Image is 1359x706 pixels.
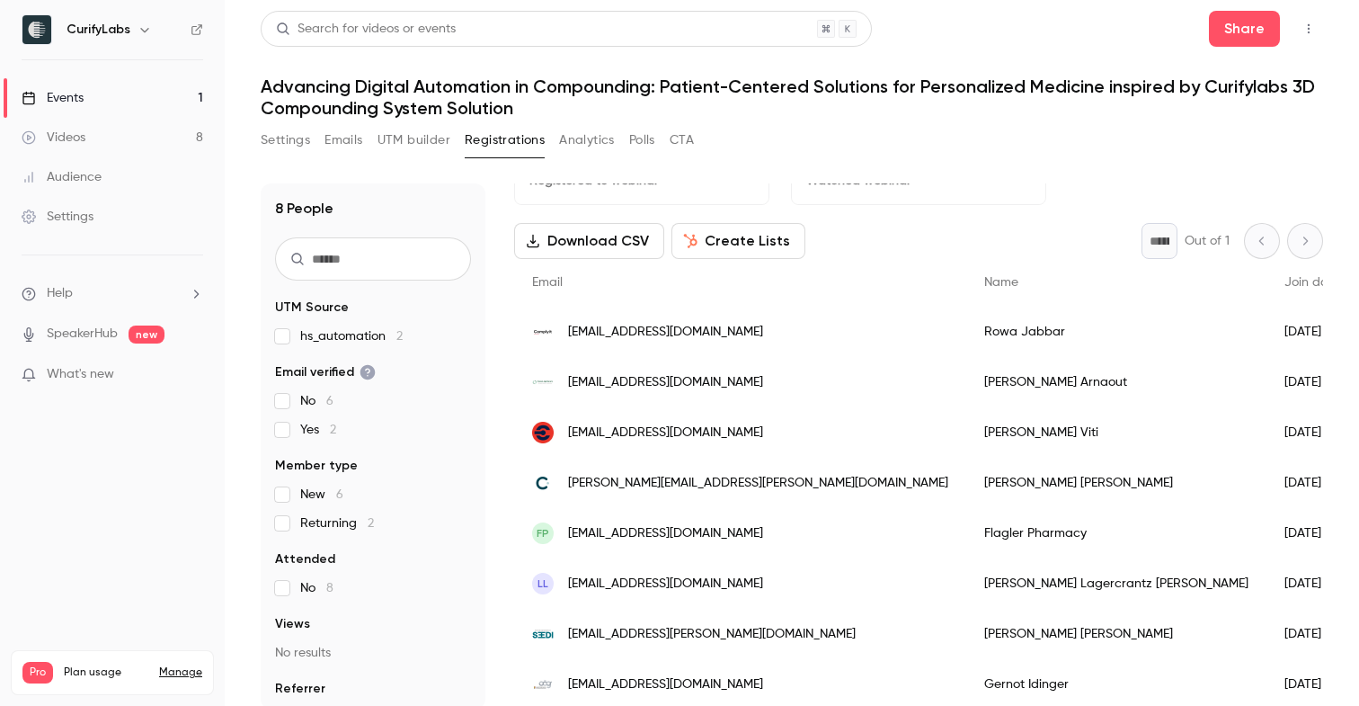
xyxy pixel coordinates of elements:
span: [EMAIL_ADDRESS][PERSON_NAME][DOMAIN_NAME] [568,625,856,644]
div: [PERSON_NAME] Viti [966,407,1266,458]
img: seedi.fi [532,623,554,645]
img: ooeg.at [532,674,554,695]
p: No results [275,644,471,662]
img: curifylabs.com [532,472,554,494]
span: [EMAIL_ADDRESS][DOMAIN_NAME] [568,323,763,342]
span: Join date [1284,276,1340,289]
span: Views [275,615,310,633]
div: [DATE] [1266,307,1358,357]
span: LL [537,576,548,592]
button: Settings [261,126,310,155]
span: [EMAIL_ADDRESS][DOMAIN_NAME] [568,373,763,392]
div: Events [22,89,84,107]
span: 2 [368,517,374,530]
span: UTM Source [275,299,349,317]
p: Out of 1 [1185,232,1230,250]
span: Member type [275,457,358,475]
div: Settings [22,208,93,226]
span: [EMAIL_ADDRESS][DOMAIN_NAME] [568,524,763,543]
span: Email [532,276,563,289]
div: [DATE] [1266,458,1358,508]
div: Rowa Jabbar [966,307,1266,357]
span: No [300,579,333,597]
div: [DATE] [1266,559,1358,609]
div: Videos [22,129,85,147]
div: Search for videos or events [276,20,456,39]
span: 6 [326,395,333,407]
span: Email verified [275,363,376,381]
span: Plan usage [64,666,148,680]
span: Help [47,284,73,303]
div: [PERSON_NAME] [PERSON_NAME] [966,609,1266,659]
button: Polls [629,126,655,155]
li: help-dropdown-opener [22,284,203,303]
iframe: Noticeable Trigger [182,367,203,383]
button: Download CSV [514,223,664,259]
span: [EMAIL_ADDRESS][DOMAIN_NAME] [568,424,763,442]
button: Share [1209,11,1280,47]
div: [PERSON_NAME] Lagercrantz [PERSON_NAME] [966,559,1266,609]
div: Audience [22,168,102,186]
div: [PERSON_NAME] [PERSON_NAME] [966,458,1266,508]
span: Attended [275,550,335,568]
span: Yes [300,421,336,439]
span: Referrer [275,680,325,698]
div: [DATE] [1266,609,1358,659]
div: Flagler Pharmacy [966,508,1266,559]
div: [DATE] [1266,357,1358,407]
span: new [129,326,164,344]
span: 2 [330,424,336,436]
a: SpeakerHub [47,325,118,344]
span: No [300,392,333,410]
button: CTA [670,126,694,155]
span: [EMAIL_ADDRESS][DOMAIN_NAME] [568,575,763,594]
span: Returning [300,514,374,532]
span: FP [537,525,549,541]
img: thechemistshop.pharmacy [532,422,554,443]
img: fusionrxny.com [532,371,554,393]
span: Name [984,276,1018,289]
span: New [300,486,343,504]
span: hs_automation [300,327,403,345]
a: Manage [159,666,202,680]
h1: 8 People [275,198,333,219]
span: 2 [396,330,403,343]
h1: Advancing Digital Automation in Compounding: Patient-Centered Solutions for Personalized Medicine... [261,76,1323,119]
div: [PERSON_NAME] Arnaout [966,357,1266,407]
img: complyit.se [532,321,554,343]
span: 6 [336,488,343,501]
button: UTM builder [377,126,450,155]
span: [PERSON_NAME][EMAIL_ADDRESS][PERSON_NAME][DOMAIN_NAME] [568,474,948,493]
span: 8 [326,582,333,594]
div: [DATE] [1266,508,1358,559]
span: [EMAIL_ADDRESS][DOMAIN_NAME] [568,675,763,694]
button: Create Lists [671,223,805,259]
button: Emails [324,126,362,155]
button: Registrations [465,126,545,155]
span: Pro [22,662,53,684]
button: Analytics [559,126,615,155]
div: [DATE] [1266,407,1358,458]
h6: CurifyLabs [67,21,130,39]
span: What's new [47,365,114,384]
img: CurifyLabs [22,15,51,44]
